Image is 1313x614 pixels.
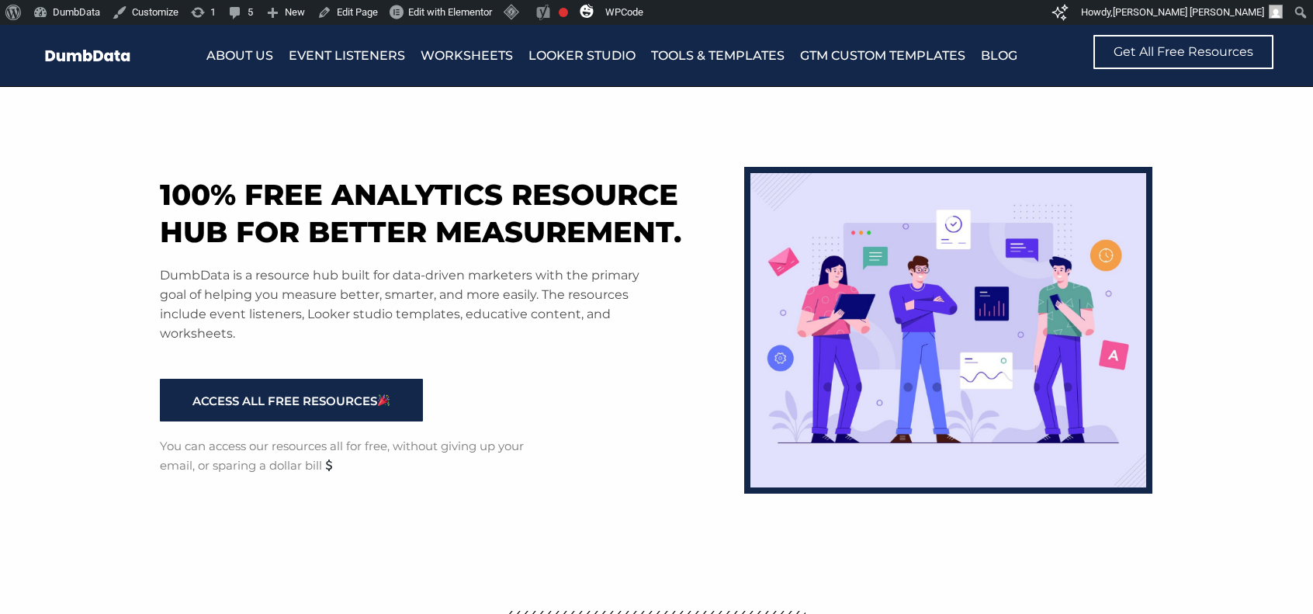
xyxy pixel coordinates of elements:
[800,45,965,67] a: GTM Custom Templates
[559,8,568,17] div: Focus keyphrase not set
[408,6,492,18] span: Edit with Elementor
[981,45,1017,67] a: Blog
[160,266,651,343] p: DumbData is a resource hub built for data-driven marketers with the primary goal of helping you m...
[160,379,423,422] a: ACCESS ALL FREE RESOURCES🎉
[160,437,548,476] p: You can access our resources all for free, without giving up your email, or sparing a dollar bill
[160,176,729,251] h1: 100% free analytics resource hub for better measurement.
[580,4,594,18] img: svg+xml;base64,PHN2ZyB4bWxucz0iaHR0cDovL3d3dy53My5vcmcvMjAwMC9zdmciIHZpZXdCb3g9IjAgMCAzMiAzMiI+PG...
[421,45,513,67] a: Worksheets
[289,45,405,67] a: Event Listeners
[206,45,1023,67] nav: Menu
[1114,46,1253,58] span: Get All Free Resources
[528,45,636,67] a: Looker Studio
[192,394,390,407] span: ACCESS ALL FREE RESOURCES
[378,394,390,406] img: 🎉
[651,45,785,67] a: Tools & Templates
[206,45,273,67] a: About Us
[1093,35,1273,69] a: Get All Free Resources
[1113,6,1264,18] span: [PERSON_NAME] [PERSON_NAME]
[323,460,334,471] img: 💲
